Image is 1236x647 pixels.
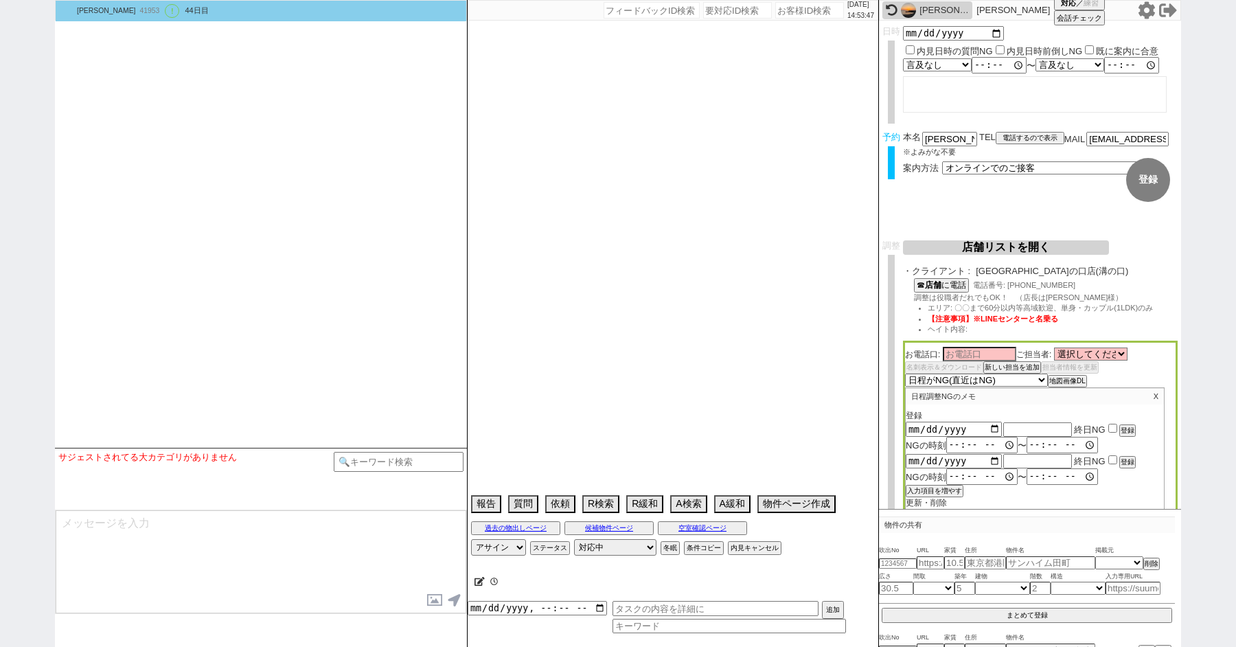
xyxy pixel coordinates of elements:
button: 質問 [508,495,538,513]
input: タスクの内容を詳細に [613,601,819,616]
button: 内見キャンセル [728,541,781,555]
span: 更新・削除 [906,498,947,508]
p: 物件の共有 [879,517,1175,533]
span: 構造 [1051,571,1106,582]
button: 名刺表示＆ダウンロード [905,361,983,374]
input: 1234567 [879,558,917,569]
button: 登録 [1126,158,1170,202]
span: 【注意事項】※LINEセンターと名乗る [928,315,1058,323]
span: [GEOGRAPHIC_DATA]の口店(溝の口) [976,266,1178,277]
button: 過去の物出しページ [471,521,560,535]
label: 既に案内に合意 [1096,46,1158,56]
div: サジェストされてる大カテゴリがありません [58,452,334,463]
span: 間取 [913,571,954,582]
input: 2 [1030,582,1051,595]
span: 家賃 [944,545,965,556]
button: 担当者情報を更新 [1041,361,1099,374]
span: 日時 [882,26,900,36]
button: A緩和 [714,495,751,513]
input: 10.5 [944,556,965,569]
div: 41953 [135,5,162,16]
button: 店舗リストを開く [903,240,1109,255]
input: サンハイム田町 [1006,556,1095,569]
span: NGの時刻 [906,440,946,450]
button: 電話するので表示 [996,132,1064,144]
span: 物件名 [1006,633,1095,644]
input: https://suumo.jp/chintai/jnc_000022489271 [917,556,944,569]
span: 本名 [903,132,921,146]
span: 登録 [906,411,922,420]
input: フィードバックID検索 [604,2,700,19]
span: 建物 [975,571,1030,582]
button: 地図画像DL [1048,375,1087,387]
span: 吹出No [879,633,917,644]
input: 5 [954,582,975,595]
span: 吹出No [879,545,917,556]
span: ※よみがな不要 [903,148,956,156]
b: 店舗 [925,280,941,290]
button: A検索 [670,495,707,513]
span: 終日NG [1074,424,1106,435]
button: 候補物件ページ [564,521,654,535]
input: 要対応ID検索 [703,2,772,19]
input: 30.5 [879,582,913,595]
span: 終日NG [1074,456,1106,466]
button: 登録 [1119,424,1136,437]
input: お客様ID検索 [775,2,844,19]
button: 物件ページ作成 [757,495,836,513]
span: ・クライアント : [903,266,970,277]
span: MAIL [1064,134,1085,144]
button: まとめて登録 [882,608,1172,623]
span: 予約 [882,132,900,142]
span: 調整 [882,240,900,251]
div: ! [165,4,179,18]
span: URL [917,633,944,644]
span: TEL [979,132,996,142]
input: https://suumo.jp/chintai/jnc_000022489271 [1106,582,1160,595]
div: 〜 [906,437,1164,453]
span: ご担当者: [1016,350,1051,359]
button: 追加 [822,601,844,619]
span: 入力専用URL [1106,571,1160,582]
button: 入力項目を増やす [906,485,963,497]
span: 家賃 [944,633,965,644]
button: 依頼 [545,495,575,513]
button: 新しい担当を追加 [983,361,1041,374]
div: 44日目 [185,5,208,16]
span: エリア: 〇〇まで60分以内等高域歓迎、単身・カップル(1LDK)のみ [928,304,1153,312]
button: ステータス [530,541,570,555]
span: 階数 [1030,571,1051,582]
span: ヘイト内容: [928,325,968,333]
p: [PERSON_NAME] [976,5,1050,16]
div: [PERSON_NAME] [919,5,969,16]
span: お電話口: [905,350,940,359]
button: 条件コピー [684,541,724,555]
span: 掲載元 [1095,545,1114,556]
button: R緩和 [626,495,663,513]
p: 14:53:47 [847,10,874,21]
span: 広さ [879,571,913,582]
div: 〜 [906,468,1164,485]
p: 日程調整NGのメモ [906,388,1148,405]
span: 築年 [954,571,975,582]
div: [PERSON_NAME] [75,5,135,16]
button: 冬眠 [661,541,680,555]
input: 🔍キーワード検索 [334,452,463,472]
span: 案内方法 [903,163,939,173]
button: 会話チェック [1054,10,1105,25]
label: 内見日時前倒しNG [1007,46,1083,56]
span: 住所 [965,545,1006,556]
input: 東京都港区海岸３ [965,556,1006,569]
span: 住所 [965,633,1006,644]
label: 内見日時の質問NG [917,46,993,56]
button: 登録 [1119,456,1136,468]
span: URL [917,545,944,556]
span: 会話チェック [1057,13,1102,23]
span: 物件名 [1006,545,1095,556]
div: 〜 [903,57,1178,73]
img: 0hFrKpq1pcGV1mCQkArnFnIhZZGjdFeEBPH25VaVELQ2xfO18OSDgBPFRZTj4Pal8OHTheOVoPFz9qGm47eF_laWE5R2pfPVg... [901,3,916,18]
button: 報告 [471,495,501,513]
span: NGの時刻 [906,471,946,481]
span: 調整は役職者だれでもOK！ （店長は[PERSON_NAME]様） [914,293,1123,302]
input: お電話口 [943,347,1016,361]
